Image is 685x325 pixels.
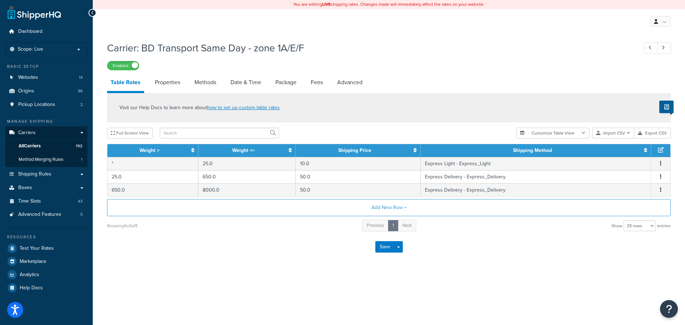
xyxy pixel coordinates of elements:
a: Method Merging Rules1 [5,153,87,166]
span: 2 [80,102,83,108]
a: Table Rates [107,74,144,93]
a: Weight <= [232,147,255,154]
a: Previous Record [644,42,658,54]
input: Search [160,128,279,138]
span: Analytics [20,272,39,278]
td: 25.0 [198,157,296,170]
button: Customize Table View [516,128,589,138]
button: Import CSV [592,128,634,138]
span: Websites [18,75,38,81]
span: 14 [79,75,83,81]
span: 1 [81,157,82,163]
a: Shipping Method [513,147,552,154]
a: AllCarriers192 [5,139,87,153]
span: Help Docs [20,285,43,291]
td: 650.0 [107,183,198,197]
span: 96 [78,88,83,94]
button: Add New Row + [107,199,671,216]
li: Pickup Locations [5,98,87,111]
div: Manage Shipping [5,118,87,125]
a: Previous [362,220,389,232]
a: Fees [307,74,326,91]
button: Export CSV [634,128,671,138]
a: Boxes [5,181,87,194]
span: Advanced Features [18,212,61,218]
span: Origins [18,88,34,94]
a: Marketplace [5,255,87,268]
span: 192 [76,143,82,149]
li: Origins [5,85,87,98]
a: Package [272,74,300,91]
a: Next Record [657,42,671,54]
td: Express Delivery - Express_Delivery [421,183,651,197]
a: Date & Time [227,74,265,91]
a: Advanced Features5 [5,208,87,221]
span: All Carriers [19,143,41,149]
a: Properties [151,74,184,91]
td: 10.0 [296,157,421,170]
div: Showing 1 to 3 of 3 [107,221,138,231]
div: Resources [5,234,87,240]
a: Methods [191,74,220,91]
span: Dashboard [18,29,42,35]
span: Time Slots [18,198,41,204]
button: Full Screen View [107,128,153,138]
td: 50.0 [296,183,421,197]
button: Save [375,241,395,253]
span: Method Merging Rules [19,157,64,163]
a: 1 [388,220,399,232]
td: Express Delivery - Express_Delivery [421,170,651,183]
a: Analytics [5,268,87,281]
a: Shipping Price [338,147,371,154]
div: Basic Setup [5,64,87,70]
span: 5 [80,212,83,218]
td: 8000.0 [198,183,296,197]
td: 50.0 [296,170,421,183]
h1: Carrier: BD Transport Same Day - zone 1A/E/F [107,41,631,55]
a: Dashboard [5,25,87,38]
a: Websites14 [5,71,87,84]
span: 43 [78,198,83,204]
a: Advanced [334,74,366,91]
button: Open Resource Center [660,300,678,318]
a: Next [398,220,416,232]
span: Previous [367,222,384,229]
span: Marketplace [20,259,46,265]
span: Pickup Locations [18,102,55,108]
a: Test Your Rates [5,242,87,255]
a: Carriers [5,126,87,139]
label: Enabled [107,61,139,70]
button: Show Help Docs [659,101,674,113]
b: LIVE [322,1,331,7]
li: Carriers [5,126,87,167]
span: Shipping Rules [18,171,51,177]
span: Boxes [18,185,32,191]
td: Express Light - Express_Light [421,157,651,170]
li: Websites [5,71,87,84]
span: Test Your Rates [20,245,54,252]
a: how to set up custom table rates [207,104,280,111]
a: Shipping Rules [5,168,87,181]
li: Time Slots [5,195,87,208]
span: Scope: Live [18,46,43,52]
a: Time Slots43 [5,195,87,208]
p: Visit our Help Docs to learn more about . [120,104,281,112]
span: Carriers [18,130,36,136]
a: Weight > [139,147,159,154]
li: Method Merging Rules [5,153,87,166]
td: 650.0 [198,170,296,183]
span: Show [612,221,622,231]
span: entries [657,221,671,231]
li: Advanced Features [5,208,87,221]
td: 25.0 [107,170,198,183]
a: Origins96 [5,85,87,98]
a: Help Docs [5,281,87,294]
a: Pickup Locations2 [5,98,87,111]
span: Next [402,222,412,229]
